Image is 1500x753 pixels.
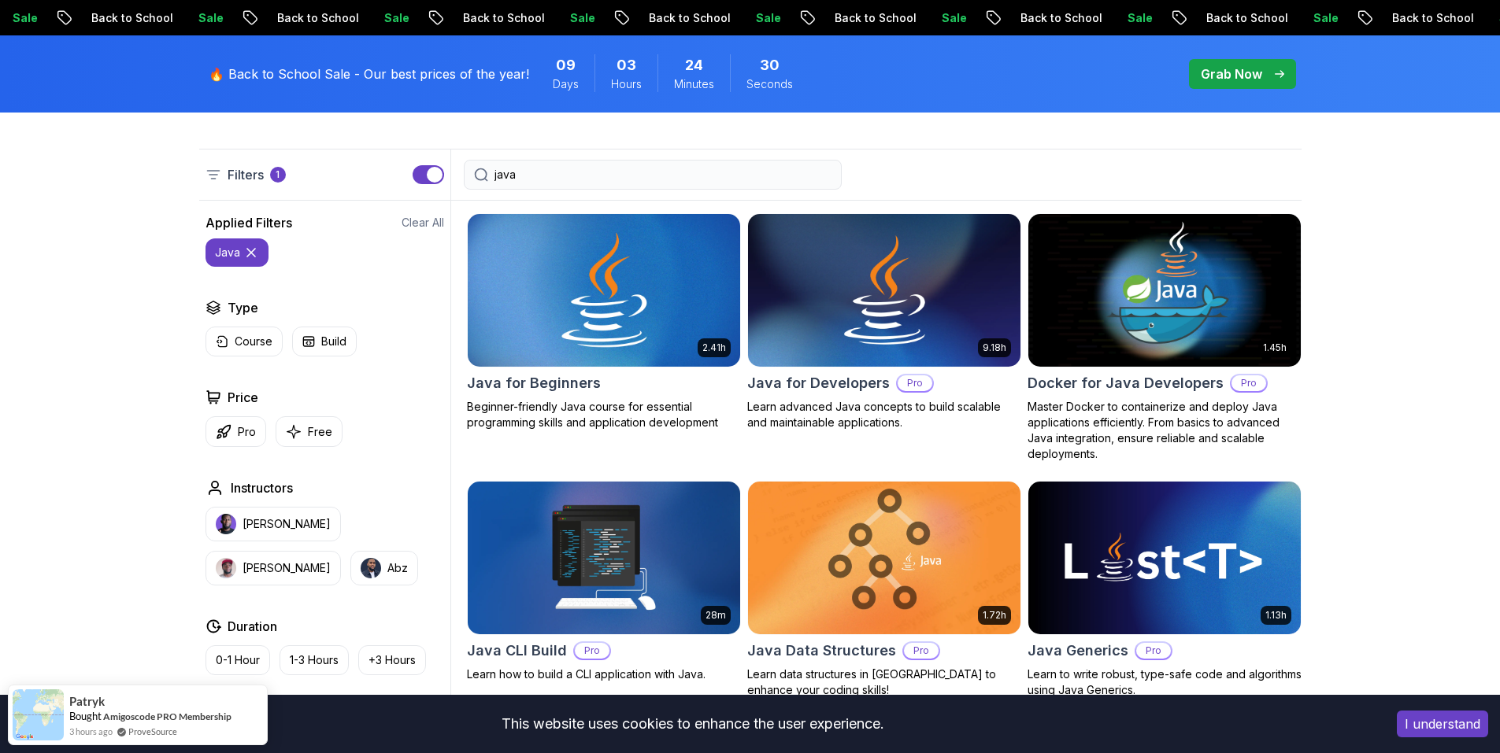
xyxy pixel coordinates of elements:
[467,481,741,682] a: Java CLI Build card28mJava CLI BuildProLearn how to build a CLI application with Java.
[308,424,332,440] p: Free
[747,640,896,662] h2: Java Data Structures
[243,560,331,576] p: [PERSON_NAME]
[556,54,576,76] span: 9 Days
[1171,10,1278,26] p: Back to School
[215,245,240,260] p: java
[467,666,741,682] p: Learn how to build a CLI application with Java.
[402,215,444,231] button: Clear All
[553,76,579,92] span: Days
[228,298,258,317] h2: Type
[1028,666,1302,698] p: Learn to write robust, type-safe code and algorithms using Java Generics.
[906,10,957,26] p: Sale
[1263,341,1287,354] p: 1.45h
[428,10,535,26] p: Back to School
[216,558,236,578] img: instructor img
[746,76,793,92] span: Seconds
[206,327,283,356] button: Course
[1092,10,1143,26] p: Sale
[535,10,585,26] p: Sale
[575,643,609,659] p: Pro
[747,399,1021,430] p: Learn advanced Java concepts to build scalable and maintainable applications.
[349,10,399,26] p: Sale
[1201,65,1262,83] p: Grab Now
[685,54,703,76] span: 24 Minutes
[467,640,567,662] h2: Java CLI Build
[216,514,236,534] img: instructor img
[206,238,269,267] button: java
[280,645,349,675] button: 1-3 Hours
[209,65,529,83] p: 🔥 Back to School Sale - Our best prices of the year!
[206,507,341,541] button: instructor img[PERSON_NAME]
[748,482,1020,634] img: Java Data Structures card
[467,399,741,430] p: Beginner-friendly Java course for essential programming skills and application development
[238,424,256,440] p: Pro
[747,481,1021,698] a: Java Data Structures card1.72hJava Data StructuresProLearn data structures in [GEOGRAPHIC_DATA] t...
[206,551,341,585] button: instructor img[PERSON_NAME]
[904,643,939,659] p: Pro
[1028,640,1128,662] h2: Java Generics
[983,609,1006,622] p: 1.72h
[720,10,771,26] p: Sale
[13,689,64,740] img: provesource social proof notification image
[613,10,720,26] p: Back to School
[494,167,831,183] input: Search Java, React, Spring boot ...
[467,213,741,430] a: Java for Beginners card2.41hJava for BeginnersBeginner-friendly Java course for essential program...
[1231,375,1266,391] p: Pro
[702,341,726,354] p: 2.41h
[467,372,601,394] h2: Java for Beginners
[706,609,726,622] p: 28m
[292,327,357,356] button: Build
[321,334,346,349] p: Build
[747,213,1021,430] a: Java for Developers card9.18hJava for DevelopersProLearn advanced Java concepts to build scalable...
[1028,214,1301,367] img: Docker for Java Developers card
[1357,10,1464,26] p: Back to School
[1397,711,1488,737] button: Accept cookies
[617,54,636,76] span: 3 Hours
[747,372,890,394] h2: Java for Developers
[56,10,163,26] p: Back to School
[747,666,1021,698] p: Learn data structures in [GEOGRAPHIC_DATA] to enhance your coding skills!
[228,617,277,636] h2: Duration
[1265,609,1287,622] p: 1.13h
[69,710,102,722] span: Bought
[1136,643,1171,659] p: Pro
[228,165,264,184] p: Filters
[468,482,740,634] img: Java CLI Build card
[206,416,266,447] button: Pro
[206,645,270,675] button: 0-1 Hour
[1028,482,1301,634] img: Java Generics card
[369,652,416,668] p: +3 Hours
[1028,399,1302,462] p: Master Docker to containerize and deploy Java applications efficiently. From basics to advanced J...
[1028,372,1224,394] h2: Docker for Java Developers
[235,334,272,349] p: Course
[799,10,906,26] p: Back to School
[290,652,339,668] p: 1-3 Hours
[163,10,213,26] p: Sale
[760,54,780,76] span: 30 Seconds
[898,375,932,391] p: Pro
[350,551,418,585] button: instructor imgAbz
[361,558,381,578] img: instructor img
[1278,10,1328,26] p: Sale
[276,168,280,181] p: 1
[242,10,349,26] p: Back to School
[243,516,331,532] p: [PERSON_NAME]
[206,213,292,232] h2: Applied Filters
[69,695,105,708] span: Patryk
[748,214,1020,367] img: Java for Developers card
[69,725,113,738] span: 3 hours ago
[461,210,746,370] img: Java for Beginners card
[12,707,1373,741] div: This website uses cookies to enhance the user experience.
[128,725,177,738] a: ProveSource
[231,478,293,497] h2: Instructors
[985,10,1092,26] p: Back to School
[228,388,258,407] h2: Price
[983,341,1006,354] p: 9.18h
[358,645,426,675] button: +3 Hours
[1028,213,1302,462] a: Docker for Java Developers card1.45hDocker for Java DevelopersProMaster Docker to containerize an...
[387,560,408,576] p: Abz
[1028,481,1302,698] a: Java Generics card1.13hJava GenericsProLearn to write robust, type-safe code and algorithms using...
[103,711,231,722] a: Amigoscode PRO Membership
[611,76,642,92] span: Hours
